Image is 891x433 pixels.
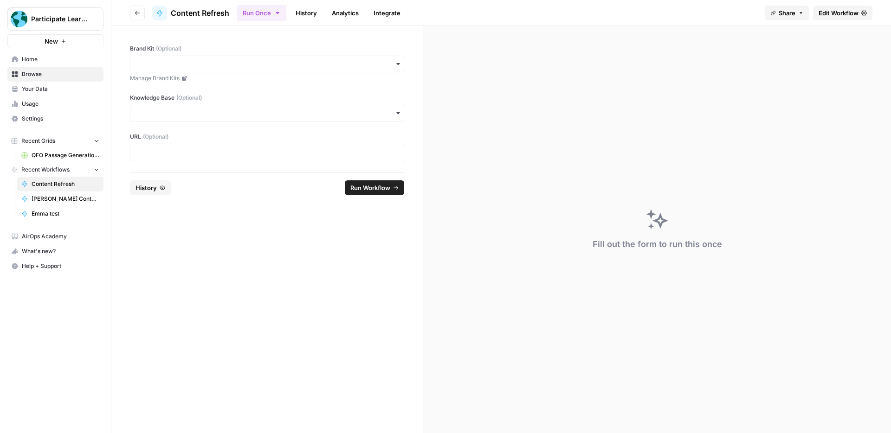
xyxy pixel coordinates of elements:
button: What's new? [7,244,103,259]
span: (Optional) [176,94,202,102]
label: Brand Kit [130,45,404,53]
span: Participate Learning [31,14,87,24]
span: Recent Grids [21,137,55,145]
div: What's new? [8,244,103,258]
a: Content Refresh [152,6,229,20]
span: (Optional) [156,45,181,53]
span: AirOps Academy [22,232,99,241]
span: Settings [22,115,99,123]
span: Recent Workflows [21,166,70,174]
a: Integrate [368,6,406,20]
span: Home [22,55,99,64]
span: Content Refresh [32,180,99,188]
span: Emma test [32,210,99,218]
a: Your Data [7,82,103,96]
span: Help + Support [22,262,99,270]
button: Share [765,6,809,20]
a: [PERSON_NAME] Content Edit Test [17,191,103,206]
span: Browse [22,70,99,78]
a: Analytics [326,6,364,20]
button: Recent Grids [7,134,103,148]
label: Knowledge Base [130,94,404,102]
span: (Optional) [143,133,168,141]
button: Run Workflow [345,180,404,195]
a: Usage [7,96,103,111]
button: Workspace: Participate Learning [7,7,103,31]
a: QFO Passage Generation Grid [17,148,103,163]
span: New [45,37,58,46]
span: Edit Workflow [819,8,859,18]
a: Home [7,52,103,67]
span: History [136,183,157,192]
a: Edit Workflow [813,6,872,20]
span: Usage [22,100,99,108]
a: Emma test [17,206,103,221]
span: [PERSON_NAME] Content Edit Test [32,195,99,203]
button: Run Once [237,5,286,21]
div: Fill out the form to run this once [593,238,722,251]
a: Browse [7,67,103,82]
span: Run Workflow [350,183,390,192]
span: Your Data [22,85,99,93]
a: Content Refresh [17,177,103,191]
a: AirOps Academy [7,229,103,244]
span: Content Refresh [171,7,229,19]
span: QFO Passage Generation Grid [32,151,99,159]
a: History [290,6,323,20]
img: Participate Learning Logo [11,11,27,27]
span: Share [779,8,795,18]
button: History [130,180,171,195]
button: New [7,34,103,48]
label: URL [130,133,404,141]
button: Help + Support [7,259,103,274]
a: Manage Brand Kits [130,74,404,83]
button: Recent Workflows [7,163,103,177]
a: Settings [7,111,103,126]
